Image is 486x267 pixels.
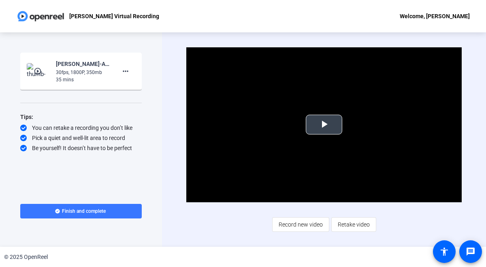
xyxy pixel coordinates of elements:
button: Finish and complete [20,204,142,218]
p: [PERSON_NAME] Virtual Recording [69,11,159,21]
span: Finish and complete [62,208,106,214]
span: Retake video [338,217,370,232]
button: Play Video [306,115,342,135]
div: Video Player [186,47,462,202]
div: Welcome, [PERSON_NAME] [400,11,470,21]
div: © 2025 OpenReel [4,253,48,261]
div: Be yourself! It doesn’t have to be perfect [20,144,142,152]
div: [PERSON_NAME]-ANPL6325-[PERSON_NAME]-s Virtual Recording-1756235774408-screen [56,59,110,69]
mat-icon: message [466,247,475,256]
div: You can retake a recording you don’t like [20,124,142,132]
button: Retake video [331,217,376,232]
img: thumb-nail [27,63,51,79]
span: Record new video [279,217,323,232]
img: OpenReel logo [16,8,65,24]
div: Pick a quiet and well-lit area to record [20,134,142,142]
mat-icon: more_horiz [121,66,130,76]
div: 35 mins [56,76,110,83]
mat-icon: play_circle_outline [34,67,43,75]
div: Tips: [20,112,142,122]
button: Record new video [272,217,329,232]
div: 30fps, 1800P, 350mb [56,69,110,76]
mat-icon: accessibility [439,247,449,256]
